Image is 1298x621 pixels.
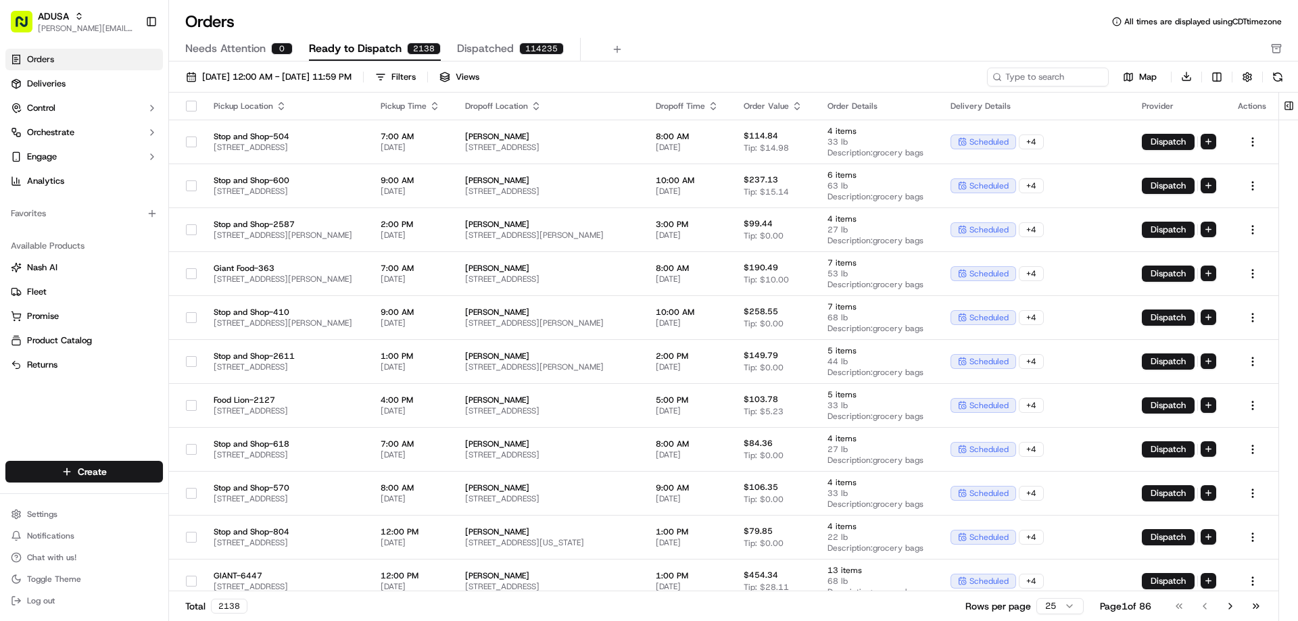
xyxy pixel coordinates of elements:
[465,131,634,142] span: [PERSON_NAME]
[381,351,443,362] span: 1:00 PM
[135,335,164,345] span: Pylon
[27,310,59,322] span: Promise
[214,570,359,581] span: GIANT-6447
[656,362,722,372] span: [DATE]
[656,449,722,460] span: [DATE]
[457,41,514,57] span: Dispatched
[27,175,64,187] span: Analytics
[969,180,1009,191] span: scheduled
[1139,71,1157,83] span: Map
[27,530,74,541] span: Notifications
[128,302,217,316] span: API Documentation
[120,246,147,257] span: [DATE]
[11,262,158,274] a: Nash AI
[1124,16,1282,27] span: All times are displayed using CDT timezone
[381,101,443,111] div: Pickup Time
[214,526,359,537] span: Stop and Shop-804
[744,582,789,593] span: Tip: $28.11
[744,143,789,153] span: Tip: $14.98
[61,129,222,143] div: Start new chat
[27,359,57,371] span: Returns
[465,263,634,274] span: [PERSON_NAME]
[14,233,35,255] img: Stewart Logan
[827,587,928,597] span: Description: grocery bags
[965,599,1031,613] p: Rows per page
[744,230,784,241] span: Tip: $0.00
[185,11,235,32] h1: Orders
[1142,101,1216,111] div: Provider
[27,151,57,163] span: Engage
[271,43,293,55] div: 0
[951,101,1120,111] div: Delivery Details
[381,537,443,548] span: [DATE]
[381,307,443,318] span: 9:00 AM
[744,394,778,405] span: $103.78
[656,581,722,592] span: [DATE]
[214,131,359,142] span: Stop and Shop-504
[214,581,359,592] span: [STREET_ADDRESS]
[407,43,441,55] div: 2138
[27,552,76,563] span: Chat with us!
[5,548,163,567] button: Chat with us!
[14,197,35,218] img: Stewart Logan
[1019,574,1044,589] div: + 4
[27,334,92,347] span: Product Catalog
[656,318,722,328] span: [DATE]
[969,312,1009,323] span: scheduled
[5,49,163,70] a: Orders
[656,395,722,405] span: 5:00 PM
[465,395,634,405] span: [PERSON_NAME]
[744,526,773,537] span: $79.85
[5,203,163,224] div: Favorites
[42,246,110,257] span: [PERSON_NAME]
[381,493,443,504] span: [DATE]
[5,257,163,278] button: Nash AI
[1019,266,1044,281] div: + 4
[827,411,928,422] span: Description: grocery bags
[969,444,1009,455] span: scheduled
[381,581,443,592] span: [DATE]
[465,482,634,493] span: [PERSON_NAME]
[214,186,359,197] span: [STREET_ADDRESS]
[1268,68,1287,86] button: Refresh
[38,23,135,34] button: [PERSON_NAME][EMAIL_ADDRESS][PERSON_NAME][DOMAIN_NAME]
[214,175,359,186] span: Stop and Shop-600
[827,126,928,136] span: 4 items
[656,351,722,362] span: 2:00 PM
[827,301,928,312] span: 7 items
[519,43,564,55] div: 114235
[969,268,1009,279] span: scheduled
[381,362,443,372] span: [DATE]
[827,214,928,224] span: 4 items
[1114,69,1165,85] button: Map
[465,493,634,504] span: [STREET_ADDRESS]
[465,581,634,592] span: [STREET_ADDRESS]
[5,591,163,610] button: Log out
[14,176,91,187] div: Past conversations
[827,356,928,367] span: 44 lb
[656,186,722,197] span: [DATE]
[27,262,57,274] span: Nash AI
[1142,441,1195,457] button: Dispatch
[27,595,55,606] span: Log out
[5,305,163,327] button: Promise
[5,122,163,143] button: Orchestrate
[465,307,634,318] span: [PERSON_NAME]
[827,345,928,356] span: 5 items
[969,532,1009,543] span: scheduled
[5,461,163,482] button: Create
[27,102,55,114] span: Control
[214,307,359,318] span: Stop and Shop-410
[381,439,443,449] span: 7:00 AM
[214,263,359,274] span: Giant Food-363
[95,334,164,345] a: Powered byPylon
[656,570,722,581] span: 1:00 PM
[827,268,928,279] span: 53 lb
[5,146,163,168] button: Engage
[1142,309,1195,326] button: Dispatch
[1142,397,1195,414] button: Dispatch
[1019,222,1044,237] div: + 4
[11,310,158,322] a: Promise
[214,362,359,372] span: [STREET_ADDRESS]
